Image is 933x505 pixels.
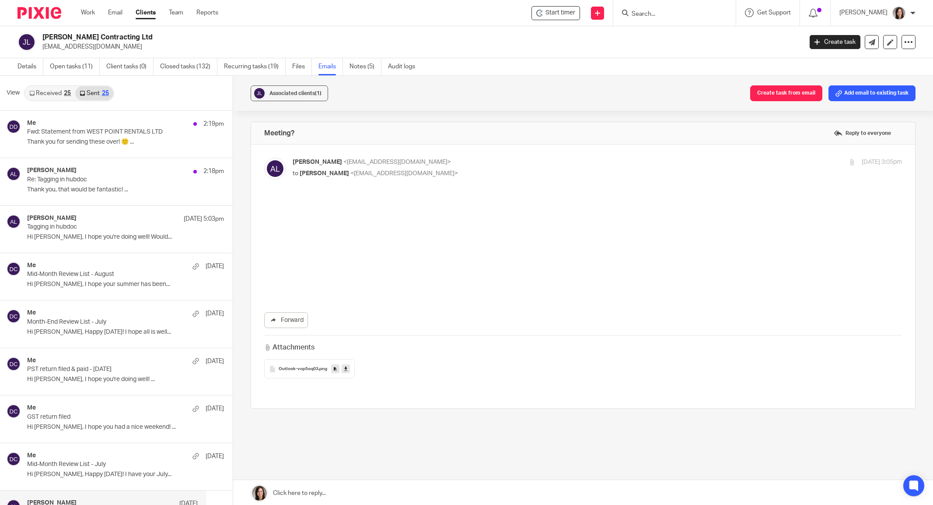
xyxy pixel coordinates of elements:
[27,452,36,459] h4: Me
[264,129,294,138] h4: Meeting?
[27,167,77,174] h4: [PERSON_NAME]
[27,357,36,364] h4: Me
[832,127,893,140] label: Reply to everyone
[7,120,21,134] img: svg%3E
[27,376,224,383] p: Hi [PERSON_NAME], I hope you're doing well! ...
[300,170,349,177] span: [PERSON_NAME]
[27,233,224,241] p: Hi [PERSON_NAME], I hope you're doing well! Would...
[545,8,575,18] span: Start timer
[7,404,21,418] img: svg%3E
[17,58,43,75] a: Details
[27,318,185,326] p: Month-End Review List - July
[293,159,342,165] span: [PERSON_NAME]
[27,271,185,278] p: Mid-Month Review List - August
[17,33,36,51] img: svg%3E
[839,8,888,17] p: [PERSON_NAME]
[318,367,327,372] span: .png
[7,88,20,98] span: View
[757,10,791,16] span: Get Support
[862,158,902,167] p: [DATE] 3:05pm
[750,85,822,101] button: Create task from email
[206,309,224,318] p: [DATE]
[631,11,709,18] input: Search
[531,6,580,20] div: Justin Berry Contracting Ltd
[27,215,77,222] h4: [PERSON_NAME]
[27,281,224,288] p: Hi [PERSON_NAME], I hope your summer has been...
[206,357,224,366] p: [DATE]
[27,424,224,431] p: Hi [PERSON_NAME], I hope you had a nice weekend! ...
[106,58,154,75] a: Client tasks (0)
[292,58,312,75] a: Files
[343,159,451,165] span: <[EMAIL_ADDRESS][DOMAIN_NAME]>
[7,309,21,323] img: svg%3E
[279,367,318,372] span: Outlook-vop5oq03
[264,312,308,328] a: Forward
[206,404,224,413] p: [DATE]
[264,343,314,353] h3: Attachments
[315,91,321,96] span: (1)
[810,35,860,49] a: Create task
[27,223,185,231] p: Tagging in hubdoc
[349,58,381,75] a: Notes (5)
[27,404,36,412] h4: Me
[892,6,906,20] img: Danielle%20photo.jpg
[7,215,21,229] img: svg%3E
[388,58,422,75] a: Audit logs
[264,359,355,378] button: Outlook-vop5oq03.png
[184,215,224,223] p: [DATE] 5:03pm
[27,461,185,468] p: Mid-Month Review List - July
[108,8,122,17] a: Email
[27,471,224,478] p: Hi [PERSON_NAME], Happy [DATE]! I have your July...
[27,328,224,336] p: Hi [PERSON_NAME], Happy [DATE]! I hope all is well...
[75,86,113,100] a: Sent25
[206,452,224,461] p: [DATE]
[27,138,224,146] p: Thank you for sending these over! 🙂 ...
[27,186,224,194] p: Thank you, that would be fantastic! ...
[203,167,224,176] p: 2:18pm
[253,87,266,100] img: svg%3E
[27,309,36,317] h4: Me
[828,85,916,101] button: Add email to existing task
[64,90,71,96] div: 25
[136,8,156,17] a: Clients
[269,91,321,96] span: Associated clients
[7,262,21,276] img: svg%3E
[350,170,458,177] span: <[EMAIL_ADDRESS][DOMAIN_NAME]>
[293,170,298,177] span: to
[264,158,286,180] img: svg%3E
[203,120,224,128] p: 2:19pm
[160,58,217,75] a: Closed tasks (132)
[17,7,61,19] img: Pixie
[196,8,218,17] a: Reports
[27,120,36,127] h4: Me
[27,176,185,184] p: Re: Tagging in hubdoc
[42,42,797,51] p: [EMAIL_ADDRESS][DOMAIN_NAME]
[27,413,185,421] p: GST return filed
[102,90,109,96] div: 25
[224,58,286,75] a: Recurring tasks (19)
[206,262,224,271] p: [DATE]
[50,58,100,75] a: Open tasks (11)
[27,262,36,269] h4: Me
[7,167,21,181] img: svg%3E
[42,33,646,42] h2: [PERSON_NAME] Contracting Ltd
[27,128,185,136] p: Fwd: Statement from WEST POINT RENTALS LTD
[251,85,328,101] button: Associated clients(1)
[169,8,183,17] a: Team
[318,58,343,75] a: Emails
[81,8,95,17] a: Work
[7,452,21,466] img: svg%3E
[27,366,185,373] p: PST return filed & paid - [DATE]
[25,86,75,100] a: Received25
[7,357,21,371] img: svg%3E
